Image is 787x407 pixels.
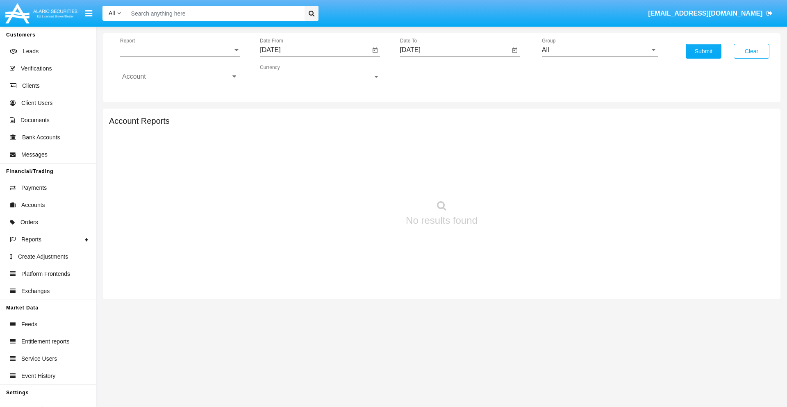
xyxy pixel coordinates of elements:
a: [EMAIL_ADDRESS][DOMAIN_NAME] [644,2,777,25]
span: Reports [21,235,41,244]
span: Entitlement reports [21,337,70,346]
a: All [102,9,127,18]
span: Leads [23,47,39,56]
input: Search [127,6,302,21]
span: [EMAIL_ADDRESS][DOMAIN_NAME] [648,10,762,17]
span: Report [120,46,233,54]
span: Bank Accounts [22,133,60,142]
p: No results found [406,213,478,228]
span: Exchanges [21,287,50,296]
button: Clear [734,44,769,59]
span: Currency [260,73,373,80]
span: Payments [21,184,47,192]
button: Submit [686,44,721,59]
span: Clients [22,82,40,90]
span: Create Adjustments [18,252,68,261]
span: Platform Frontends [21,270,70,278]
span: Documents [20,116,50,125]
span: Feeds [21,320,37,329]
img: Logo image [4,1,79,25]
span: Orders [20,218,38,227]
span: Service Users [21,355,57,363]
button: Open calendar [510,45,520,55]
span: Messages [21,150,48,159]
span: All [109,10,115,16]
span: Accounts [21,201,45,209]
span: Event History [21,372,55,380]
h5: Account Reports [109,118,170,124]
span: Verifications [21,64,52,73]
span: Client Users [21,99,52,107]
button: Open calendar [370,45,380,55]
